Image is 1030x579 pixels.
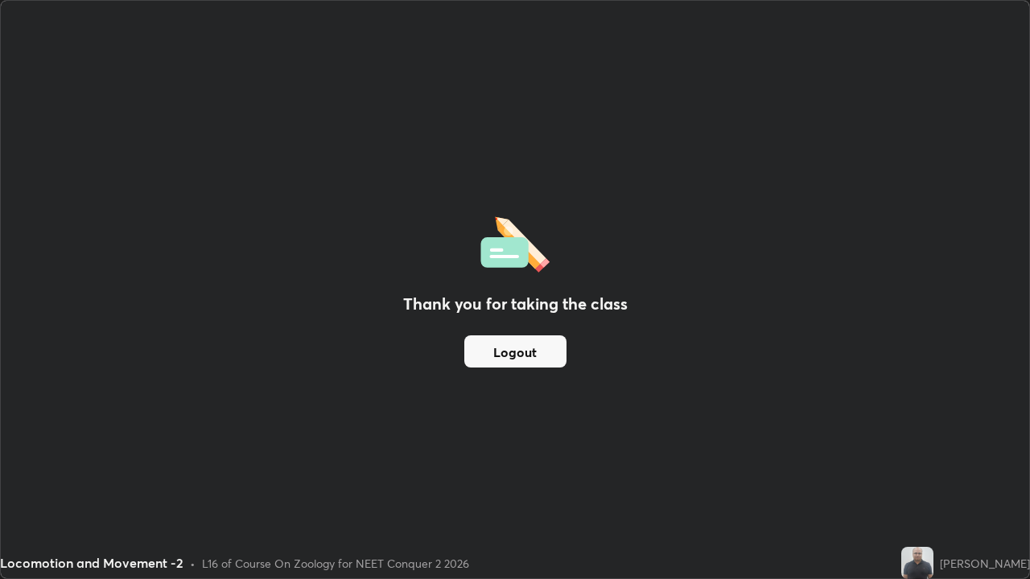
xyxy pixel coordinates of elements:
[901,547,933,579] img: 1bca841f88344d37b9bdf21f79c37e94.jpg
[464,335,566,368] button: Logout
[202,555,469,572] div: L16 of Course On Zoology for NEET Conquer 2 2026
[403,292,628,316] h2: Thank you for taking the class
[480,211,550,273] img: offlineFeedback.1438e8b3.svg
[940,555,1030,572] div: [PERSON_NAME]
[190,555,196,572] div: •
